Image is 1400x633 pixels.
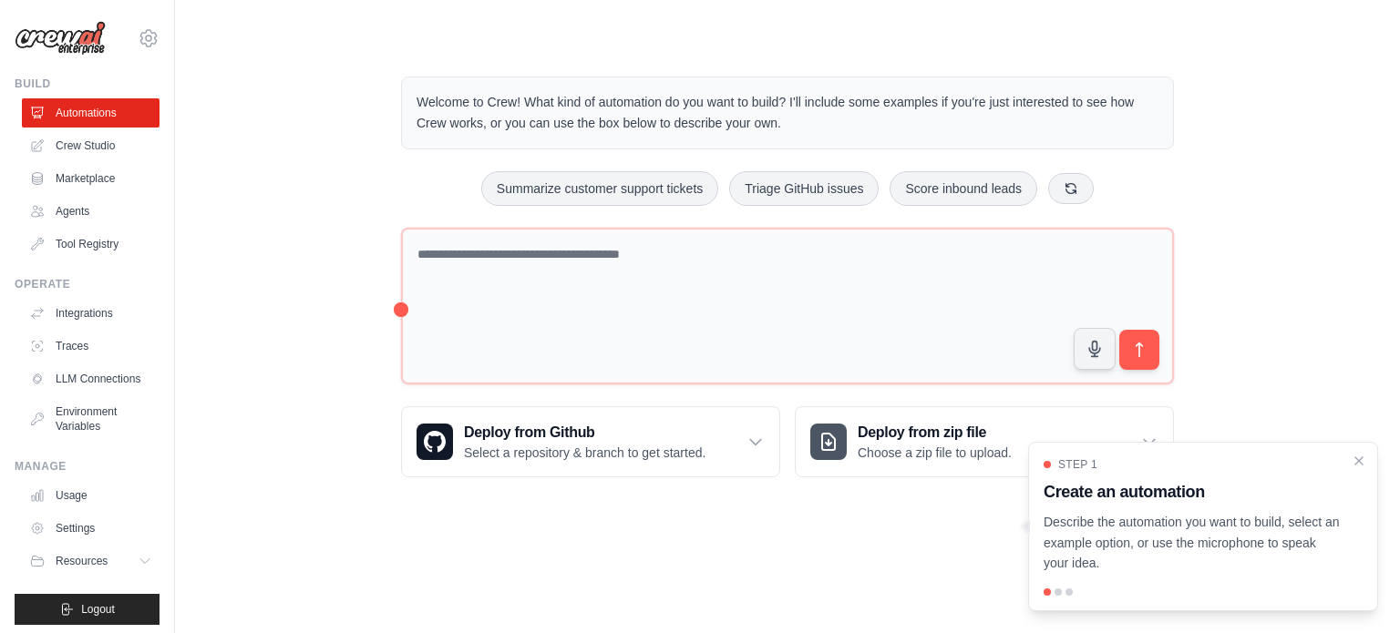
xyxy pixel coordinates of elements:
h3: Deploy from zip file [858,422,1012,444]
h3: Create an automation [1044,479,1341,505]
span: Resources [56,554,108,568]
button: Score inbound leads [890,171,1037,206]
a: Settings [22,514,160,543]
img: Logo [15,21,106,56]
p: Describe the automation you want to build, select an example option, or use the microphone to spe... [1044,512,1341,574]
span: Logout [81,602,115,617]
div: Build [15,77,160,91]
a: Usage [22,481,160,510]
a: Automations [22,98,160,128]
a: Tool Registry [22,230,160,259]
p: Select a repository & branch to get started. [464,444,705,462]
a: Agents [22,197,160,226]
p: Welcome to Crew! What kind of automation do you want to build? I'll include some examples if you'... [417,92,1158,134]
div: Operate [15,277,160,291]
a: Crew Studio [22,131,160,160]
a: Integrations [22,299,160,328]
button: Triage GitHub issues [729,171,879,206]
button: Logout [15,594,160,625]
button: Resources [22,546,160,576]
div: Manage [15,459,160,474]
button: Summarize customer support tickets [481,171,718,206]
a: LLM Connections [22,364,160,393]
a: Marketplace [22,164,160,193]
a: Traces [22,332,160,361]
a: Environment Variables [22,397,160,441]
span: Step 1 [1058,457,1097,472]
h3: Deploy from Github [464,422,705,444]
p: Choose a zip file to upload. [858,444,1012,462]
button: Close walkthrough [1352,454,1366,468]
iframe: Chat Widget [1309,546,1400,633]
